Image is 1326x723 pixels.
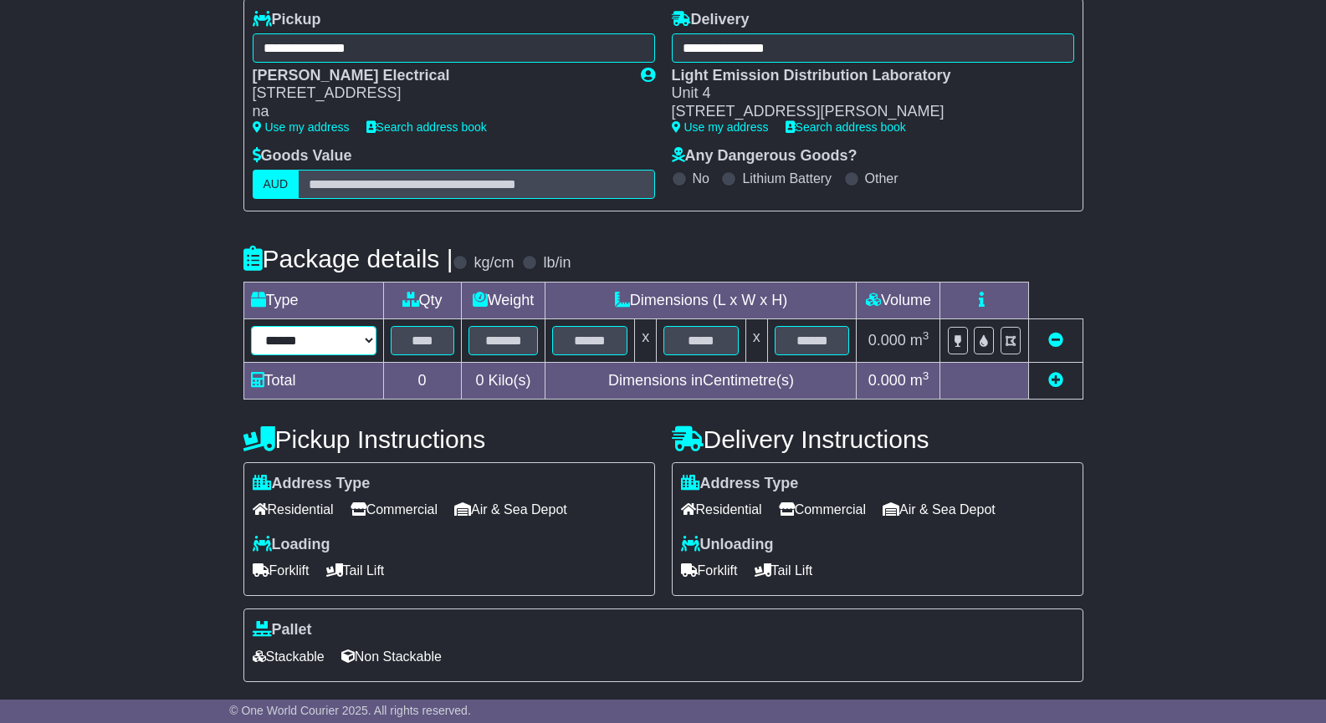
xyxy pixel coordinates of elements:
span: Forklift [253,558,310,583]
span: © One World Courier 2025. All rights reserved. [229,704,471,717]
label: Any Dangerous Goods? [672,147,858,165]
h4: Delivery Instructions [672,425,1083,453]
sup: 3 [923,329,929,342]
label: lb/in [543,254,571,272]
div: Light Emission Distribution Laboratory [672,67,1057,85]
span: 0 [475,372,484,389]
label: Address Type [253,475,371,493]
span: 0.000 [868,332,906,349]
a: Remove this item [1048,332,1063,349]
sup: 3 [923,369,929,382]
td: Qty [383,282,461,318]
span: Air & Sea Depot [454,496,567,522]
td: x [745,318,767,362]
a: Add new item [1048,372,1063,389]
span: 0.000 [868,372,906,389]
td: Type [243,282,383,318]
label: kg/cm [474,254,514,272]
td: Weight [461,282,545,318]
span: Stackable [253,644,325,670]
label: Unloading [681,536,774,554]
span: Tail Lift [755,558,813,583]
td: Total [243,362,383,399]
a: Use my address [253,120,350,134]
td: Dimensions in Centimetre(s) [545,362,857,399]
div: [STREET_ADDRESS] [253,84,624,103]
a: Search address book [366,120,487,134]
label: AUD [253,170,300,199]
label: Goods Value [253,147,352,165]
td: Dimensions (L x W x H) [545,282,857,318]
span: Commercial [351,496,438,522]
td: Volume [857,282,940,318]
label: Pallet [253,621,312,639]
a: Use my address [672,120,769,134]
span: Non Stackable [341,644,442,670]
span: m [910,332,929,349]
h4: Package details | [243,245,453,272]
label: Address Type [681,475,799,493]
span: Air & Sea Depot [883,496,996,522]
h4: Pickup Instructions [243,425,655,453]
div: [STREET_ADDRESS][PERSON_NAME] [672,103,1057,121]
span: Tail Lift [326,558,385,583]
a: Search address book [786,120,906,134]
span: Residential [253,496,334,522]
span: m [910,372,929,389]
span: Commercial [779,496,866,522]
label: Delivery [672,11,750,29]
div: na [253,103,624,121]
span: Forklift [681,558,738,583]
label: No [693,171,709,186]
label: Lithium Battery [742,171,832,186]
td: x [635,318,657,362]
label: Other [865,171,899,186]
span: Residential [681,496,762,522]
td: Kilo(s) [461,362,545,399]
div: Unit 4 [672,84,1057,103]
label: Pickup [253,11,321,29]
label: Loading [253,536,330,554]
td: 0 [383,362,461,399]
div: [PERSON_NAME] Electrical [253,67,624,85]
